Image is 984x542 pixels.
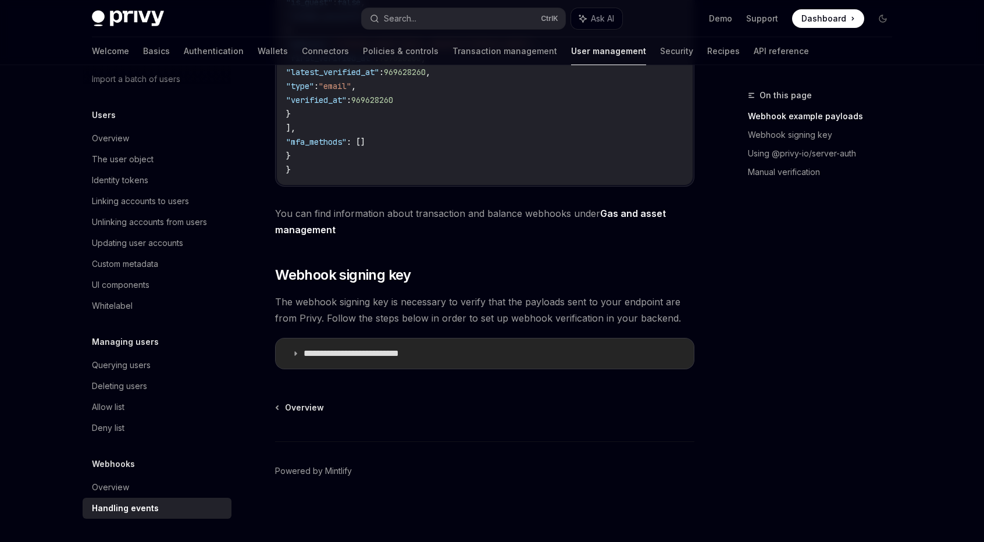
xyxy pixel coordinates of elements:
[276,402,324,413] a: Overview
[347,95,351,105] span: :
[83,233,231,254] a: Updating user accounts
[83,295,231,316] a: Whitelabel
[351,95,393,105] span: 969628260
[660,37,693,65] a: Security
[426,67,430,77] span: ,
[792,9,864,28] a: Dashboard
[92,131,129,145] div: Overview
[384,12,416,26] div: Search...
[92,400,124,414] div: Allow list
[92,501,159,515] div: Handling events
[746,13,778,24] a: Support
[275,294,694,326] span: The webhook signing key is necessary to verify that the payloads sent to your endpoint are from P...
[92,37,129,65] a: Welcome
[286,67,379,77] span: "latest_verified_at"
[748,126,901,144] a: Webhook signing key
[591,13,614,24] span: Ask AI
[92,108,116,122] h5: Users
[571,37,646,65] a: User management
[83,376,231,397] a: Deleting users
[275,465,352,477] a: Powered by Mintlify
[92,421,124,435] div: Deny list
[452,37,557,65] a: Transaction management
[83,149,231,170] a: The user object
[92,358,151,372] div: Querying users
[92,299,133,313] div: Whitelabel
[286,151,291,161] span: }
[92,152,154,166] div: The user object
[258,37,288,65] a: Wallets
[92,10,164,27] img: dark logo
[362,8,565,29] button: Search...CtrlK
[83,397,231,418] a: Allow list
[379,67,384,77] span: :
[748,144,901,163] a: Using @privy-io/server-auth
[83,477,231,498] a: Overview
[83,254,231,274] a: Custom metadata
[92,173,148,187] div: Identity tokens
[286,109,291,119] span: }
[286,123,295,133] span: ],
[707,37,740,65] a: Recipes
[83,498,231,519] a: Handling events
[748,163,901,181] a: Manual verification
[319,81,351,91] span: "email"
[92,278,149,292] div: UI components
[302,37,349,65] a: Connectors
[286,165,291,175] span: }
[83,212,231,233] a: Unlinking accounts from users
[143,37,170,65] a: Basics
[874,9,892,28] button: Toggle dark mode
[801,13,846,24] span: Dashboard
[709,13,732,24] a: Demo
[314,81,319,91] span: :
[275,205,694,238] span: You can find information about transaction and balance webhooks under
[92,257,158,271] div: Custom metadata
[92,480,129,494] div: Overview
[92,194,189,208] div: Linking accounts to users
[83,170,231,191] a: Identity tokens
[83,418,231,438] a: Deny list
[83,274,231,295] a: UI components
[92,335,159,349] h5: Managing users
[285,402,324,413] span: Overview
[541,14,558,23] span: Ctrl K
[286,137,347,147] span: "mfa_methods"
[92,379,147,393] div: Deleting users
[571,8,622,29] button: Ask AI
[92,457,135,471] h5: Webhooks
[83,355,231,376] a: Querying users
[92,215,207,229] div: Unlinking accounts from users
[351,81,356,91] span: ,
[748,107,901,126] a: Webhook example payloads
[275,266,411,284] span: Webhook signing key
[92,236,183,250] div: Updating user accounts
[286,95,347,105] span: "verified_at"
[760,88,812,102] span: On this page
[83,128,231,149] a: Overview
[347,137,365,147] span: : []
[286,81,314,91] span: "type"
[754,37,809,65] a: API reference
[363,37,438,65] a: Policies & controls
[384,67,426,77] span: 969628260
[83,191,231,212] a: Linking accounts to users
[184,37,244,65] a: Authentication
